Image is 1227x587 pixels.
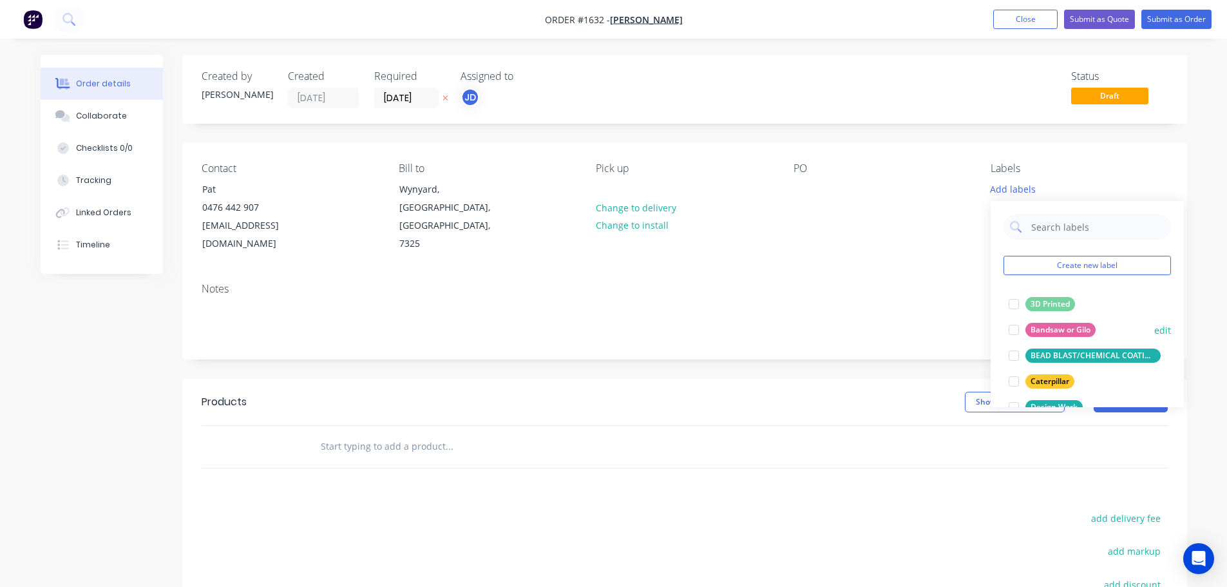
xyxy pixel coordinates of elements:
[589,198,683,216] button: Change to delivery
[1025,400,1083,414] div: Design Work
[1025,349,1161,363] div: BEAD BLAST/CHEMICAL COATING
[965,392,1065,412] button: Show / Hide columns
[202,162,378,175] div: Contact
[202,180,309,198] div: Pat
[1003,295,1080,313] button: 3D Printed
[589,217,675,234] button: Change to install
[374,70,445,82] div: Required
[202,88,272,101] div: [PERSON_NAME]
[76,110,127,122] div: Collaborate
[1003,256,1171,275] button: Create new label
[41,197,163,229] button: Linked Orders
[1003,398,1088,416] button: Design Work
[288,70,359,82] div: Created
[41,164,163,197] button: Tracking
[1071,70,1168,82] div: Status
[1003,372,1080,390] button: Caterpillar
[76,142,133,154] div: Checklists 0/0
[202,283,1168,295] div: Notes
[993,10,1058,29] button: Close
[461,88,480,107] button: JD
[1064,10,1135,29] button: Submit as Quote
[1183,543,1214,574] div: Open Intercom Messenger
[320,434,578,459] input: Start typing to add a product...
[202,70,272,82] div: Created by
[596,162,772,175] div: Pick up
[41,132,163,164] button: Checklists 0/0
[610,14,683,26] a: [PERSON_NAME]
[1101,543,1168,560] button: add markup
[41,100,163,132] button: Collaborate
[76,175,111,186] div: Tracking
[545,14,610,26] span: Order #1632 -
[1154,323,1171,337] button: edit
[191,180,320,253] div: Pat0476 442 907[EMAIL_ADDRESS][DOMAIN_NAME]
[991,162,1167,175] div: Labels
[41,229,163,261] button: Timeline
[794,162,970,175] div: PO
[1025,374,1074,389] div: Caterpillar
[1030,214,1165,240] input: Search labels
[1003,321,1101,339] button: Bandsaw or Gilo
[1003,347,1166,365] button: BEAD BLAST/CHEMICAL COATING
[461,70,589,82] div: Assigned to
[1071,88,1148,104] span: Draft
[399,180,506,253] div: Wynyard, [GEOGRAPHIC_DATA], [GEOGRAPHIC_DATA], 7325
[984,180,1043,197] button: Add labels
[1025,297,1075,311] div: 3D Printed
[1025,323,1096,337] div: Bandsaw or Gilo
[202,394,247,410] div: Products
[1085,510,1168,527] button: add delivery fee
[76,239,110,251] div: Timeline
[399,162,575,175] div: Bill to
[76,207,131,218] div: Linked Orders
[202,198,309,217] div: 0476 442 907
[76,78,131,90] div: Order details
[41,68,163,100] button: Order details
[202,217,309,253] div: [EMAIL_ADDRESS][DOMAIN_NAME]
[388,180,517,253] div: Wynyard, [GEOGRAPHIC_DATA], [GEOGRAPHIC_DATA], 7325
[1141,10,1212,29] button: Submit as Order
[23,10,43,29] img: Factory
